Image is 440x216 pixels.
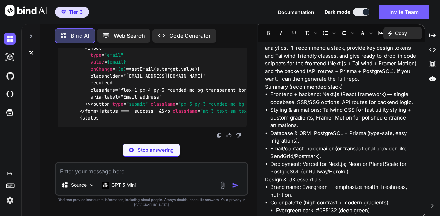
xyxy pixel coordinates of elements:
[104,52,123,58] span: "email"
[395,30,407,37] p: Copy
[265,13,418,83] p: Nice — I’ll outline a complete, modern full‑stack build for “Evergreen” (health & nutrition food ...
[88,45,101,51] span: input
[4,33,16,45] img: darkChat
[55,7,89,18] button: premiumTier 3
[89,182,95,188] img: Pick Models
[236,133,241,138] img: dislike
[375,27,387,39] span: Insert Image
[276,207,418,215] li: Evergreen dark: #0F5132 (deep green)
[5,5,47,16] img: Bind AI
[151,101,175,107] span: className
[278,9,314,16] button: Documentation
[85,108,96,114] span: form
[173,108,197,114] span: className
[4,194,16,206] img: settings
[55,197,248,207] p: Bind can provide inaccurate information, including about people. Always double-check its answers....
[270,183,418,199] li: Brand name: Evergreen — emphasize health, freshness, nutrition.
[169,32,211,40] p: Code Generator
[90,52,101,58] span: type
[319,27,337,39] span: Insert Unordered List
[69,9,83,15] span: Tier 3
[356,27,374,39] span: Font family
[107,59,126,65] span: {email}
[265,176,418,184] p: Design & UX essentials
[200,108,280,114] span: "mt-3 text-sm text-green-300"
[270,160,418,176] li: Deployment: Vercel for Next.js; Neon or PlanetScale for PostgreSQL (or Railway/Heroku).
[164,108,282,114] span: < = >
[232,182,239,189] img: icon
[112,101,123,107] span: type
[4,89,16,100] img: cloudideIcon
[80,108,99,114] span: </ >
[111,182,136,189] p: GPT 5 Mini
[270,129,418,145] li: Database & ORM: PostgreSQL + Prisma (type-safe, easy migrations).
[270,106,418,129] li: Styling & animations: Tailwind CSS for fast utility styling + custom gradients; Framer Motion for...
[278,9,314,15] span: Documentation
[265,83,418,91] p: Summary (recommended stack)
[226,133,232,138] img: like
[270,145,418,160] li: Email/contact: nodemailer (or transactional provider like SendGrid/Postmark).
[325,9,350,15] span: Dark mode
[4,70,16,82] img: githubDark
[270,91,418,106] li: Frontend + backend: Next.js (React framework) — single codebase, SSR/SSG options, API routes for ...
[262,27,274,39] span: Bold
[126,101,148,107] span: "submit"
[338,27,356,39] span: Insert Ordered List
[90,66,112,72] span: onChange
[90,59,104,65] span: value
[167,108,170,114] span: p
[178,101,345,107] span: "px-5 py-3 rounded-md bg-accent-400 text-black font-semibold"
[301,27,319,39] span: Font size
[4,52,16,63] img: darkAi-studio
[114,32,145,40] p: Web Search
[275,27,287,39] span: Italic
[219,181,227,189] img: attachment
[71,182,87,189] p: Source
[115,66,126,72] span: {(e)
[61,10,66,14] img: premium
[71,32,89,40] p: Bind AI
[102,182,109,188] img: GPT 5 Mini
[288,27,300,39] span: Underline
[138,147,174,154] p: Stop answering
[217,133,222,138] img: copy
[379,5,429,19] button: Invite Team
[90,101,348,107] span: < = = >
[93,101,110,107] span: button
